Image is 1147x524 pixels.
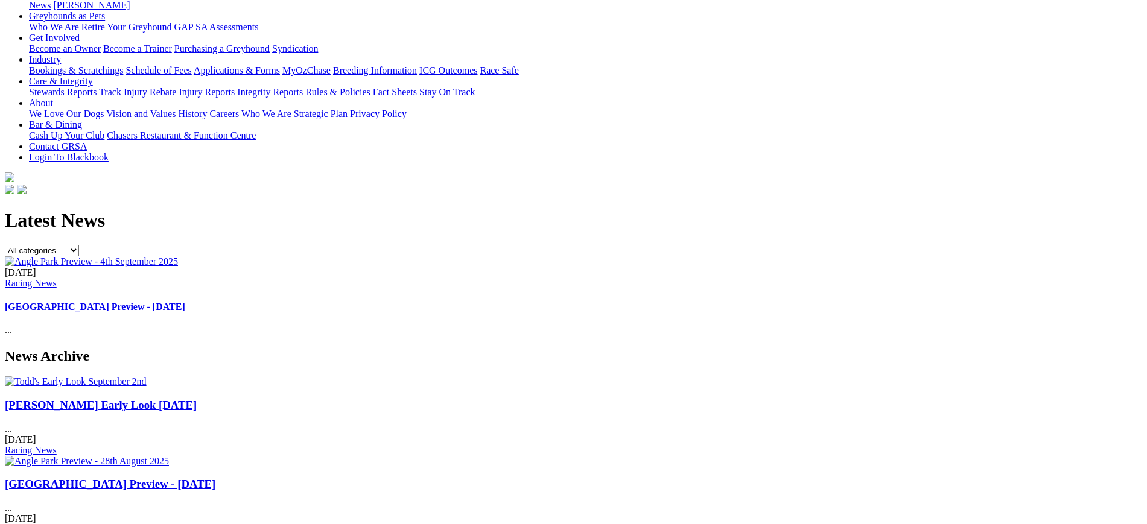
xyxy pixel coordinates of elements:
[5,399,197,411] a: [PERSON_NAME] Early Look [DATE]
[29,65,1142,76] div: Industry
[5,267,36,277] span: [DATE]
[29,141,87,151] a: Contact GRSA
[294,109,348,119] a: Strategic Plan
[350,109,407,119] a: Privacy Policy
[5,478,215,490] a: [GEOGRAPHIC_DATA] Preview - [DATE]
[29,33,80,43] a: Get Involved
[5,399,1142,456] div: ...
[333,65,417,75] a: Breeding Information
[29,130,104,140] a: Cash Up Your Club
[241,109,291,119] a: Who We Are
[5,513,36,523] span: [DATE]
[29,43,101,54] a: Become an Owner
[5,348,1142,364] h2: News Archive
[126,65,191,75] a: Schedule of Fees
[99,87,176,97] a: Track Injury Rebate
[179,87,235,97] a: Injury Reports
[178,109,207,119] a: History
[174,43,270,54] a: Purchasing a Greyhound
[29,87,1142,98] div: Care & Integrity
[29,22,79,32] a: Who We Are
[305,87,370,97] a: Rules & Policies
[419,87,475,97] a: Stay On Track
[29,65,123,75] a: Bookings & Scratchings
[29,109,1142,119] div: About
[29,54,61,65] a: Industry
[5,267,1142,336] div: ...
[5,434,36,444] span: [DATE]
[419,65,477,75] a: ICG Outcomes
[272,43,318,54] a: Syndication
[29,76,93,86] a: Care & Integrity
[103,43,172,54] a: Become a Trainer
[5,456,169,467] img: Angle Park Preview - 28th August 2025
[29,130,1142,141] div: Bar & Dining
[17,185,27,194] img: twitter.svg
[29,11,105,21] a: Greyhounds as Pets
[5,172,14,182] img: logo-grsa-white.png
[5,445,57,455] a: Racing News
[5,278,57,288] a: Racing News
[81,22,172,32] a: Retire Your Greyhound
[5,301,185,312] a: [GEOGRAPHIC_DATA] Preview - [DATE]
[29,22,1142,33] div: Greyhounds as Pets
[5,209,1142,232] h1: Latest News
[106,109,176,119] a: Vision and Values
[29,119,82,130] a: Bar & Dining
[5,256,178,267] img: Angle Park Preview - 4th September 2025
[29,152,109,162] a: Login To Blackbook
[194,65,280,75] a: Applications & Forms
[107,130,256,140] a: Chasers Restaurant & Function Centre
[5,376,147,387] img: Todd's Early Look September 2nd
[282,65,331,75] a: MyOzChase
[29,87,97,97] a: Stewards Reports
[5,185,14,194] img: facebook.svg
[480,65,518,75] a: Race Safe
[237,87,303,97] a: Integrity Reports
[29,98,53,108] a: About
[174,22,259,32] a: GAP SA Assessments
[209,109,239,119] a: Careers
[373,87,417,97] a: Fact Sheets
[29,43,1142,54] div: Get Involved
[29,109,104,119] a: We Love Our Dogs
